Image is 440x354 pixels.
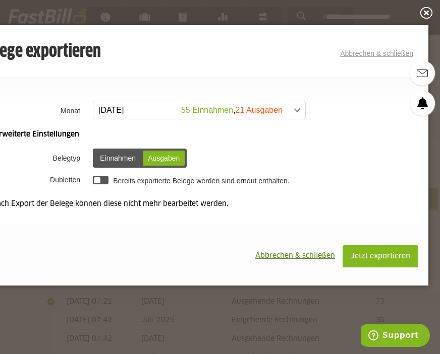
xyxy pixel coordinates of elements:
[95,151,141,166] div: Einnahmen
[340,49,413,57] a: Abbrechen & schließen
[113,177,289,185] label: Bereits exportierte Belege werden sind erneut enthalten.
[143,151,185,166] div: Ausgaben
[248,245,343,266] button: Abbrechen & schließen
[255,252,335,259] span: Abbrechen & schließen
[361,324,430,349] iframe: Öffnet ein Widget, in dem Sie weitere Informationen finden
[351,253,410,260] span: Jetzt exportieren
[343,245,418,267] button: Jetzt exportieren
